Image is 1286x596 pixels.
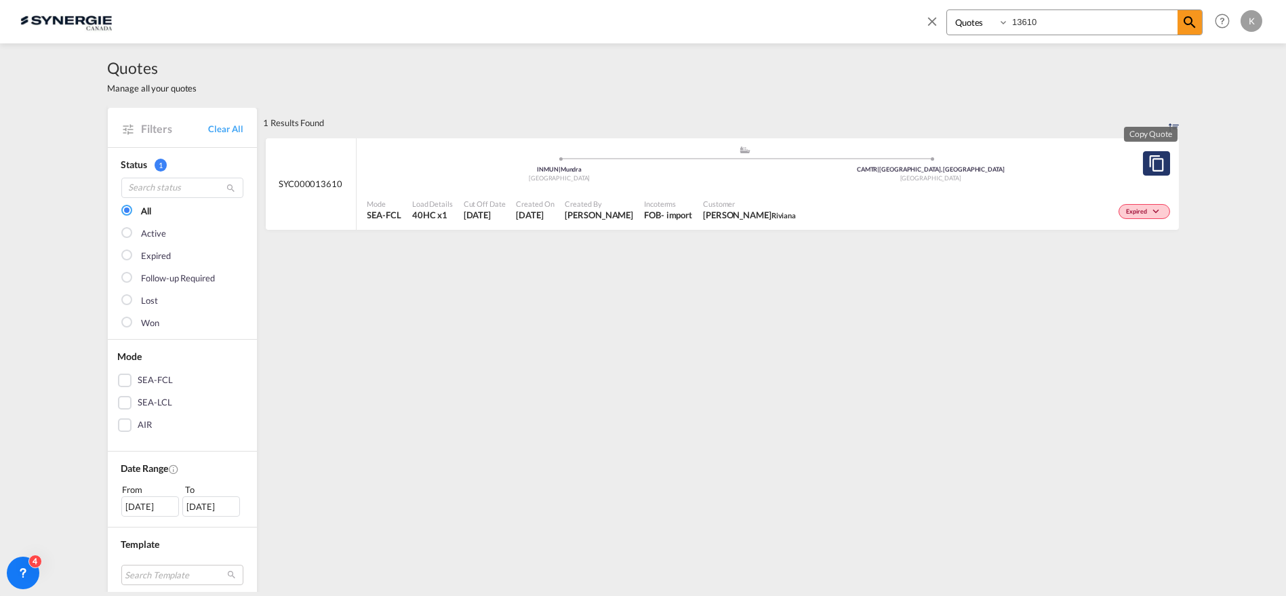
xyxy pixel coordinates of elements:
[412,199,453,209] span: Load Details
[20,6,112,37] img: 1f56c880d42311ef80fc7dca854c8e59.png
[1009,10,1178,34] input: Enter Quotation Number
[118,351,142,362] span: Mode
[168,464,179,475] md-icon: Created On
[644,209,692,221] div: FOB import
[1211,9,1241,34] div: Help
[516,199,554,209] span: Created On
[516,209,554,221] span: 29 Jul 2025
[644,199,692,209] span: Incoterms
[857,165,1005,173] span: CAMTR [GEOGRAPHIC_DATA], [GEOGRAPHIC_DATA]
[118,418,247,432] md-checkbox: AIR
[1182,14,1198,31] md-icon: icon-magnify
[208,123,243,135] a: Clear All
[1150,208,1167,216] md-icon: icon-chevron-down
[703,199,796,209] span: Customer
[142,317,160,330] div: Won
[565,199,633,209] span: Created By
[464,209,506,221] span: 29 Jul 2025
[108,82,197,94] span: Manage all your quotes
[925,9,946,42] span: icon-close
[121,483,243,517] span: From To [DATE][DATE]
[1211,9,1234,33] span: Help
[529,174,590,182] span: [GEOGRAPHIC_DATA]
[1119,204,1169,219] div: Change Status Here
[900,174,961,182] span: [GEOGRAPHIC_DATA]
[121,538,159,550] span: Template
[367,209,401,221] span: SEA-FCL
[1169,108,1179,138] div: Sort by: Created On
[1124,127,1178,142] md-tooltip: Copy Quote
[367,199,401,209] span: Mode
[121,178,243,198] input: Search status
[121,483,181,496] div: From
[226,183,237,193] md-icon: icon-magnify
[266,138,1179,231] div: SYC000013610 assets/icons/custom/ship-fill.svgassets/icons/custom/roll-o-plane.svgOriginMundra In...
[138,396,172,410] div: SEA-LCL
[138,418,153,432] div: AIR
[703,209,796,221] span: Mohammed Zrafi Riviana
[121,496,179,517] div: [DATE]
[121,462,168,474] span: Date Range
[279,178,342,190] span: SYC000013610
[118,374,247,387] md-checkbox: SEA-FCL
[184,483,243,496] div: To
[737,146,753,153] md-icon: assets/icons/custom/ship-fill.svg
[108,57,197,79] span: Quotes
[142,205,152,218] div: All
[565,209,633,221] span: Rosa Ho
[464,199,506,209] span: Cut Off Date
[925,14,940,28] md-icon: icon-close
[1126,207,1150,217] span: Expired
[138,374,173,387] div: SEA-FCL
[264,108,325,138] div: 1 Results Found
[142,121,209,136] span: Filters
[155,159,167,172] span: 1
[142,227,166,241] div: Active
[537,165,582,173] span: INMUN Mundra
[118,396,247,410] md-checkbox: SEA-LCL
[1178,10,1202,35] span: icon-magnify
[661,209,692,221] div: - import
[142,250,171,263] div: Expired
[559,165,561,173] span: |
[644,209,661,221] div: FOB
[412,209,453,221] span: 40HC x 1
[142,294,159,308] div: Lost
[1148,155,1165,172] md-icon: assets/icons/custom/copyQuote.svg
[182,496,240,517] div: [DATE]
[142,272,215,285] div: Follow-up Required
[1241,10,1262,32] div: K
[121,158,243,172] div: Status 1
[771,211,796,220] span: Riviana
[877,165,879,173] span: |
[121,159,147,170] span: Status
[1143,151,1170,176] button: Copy Quote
